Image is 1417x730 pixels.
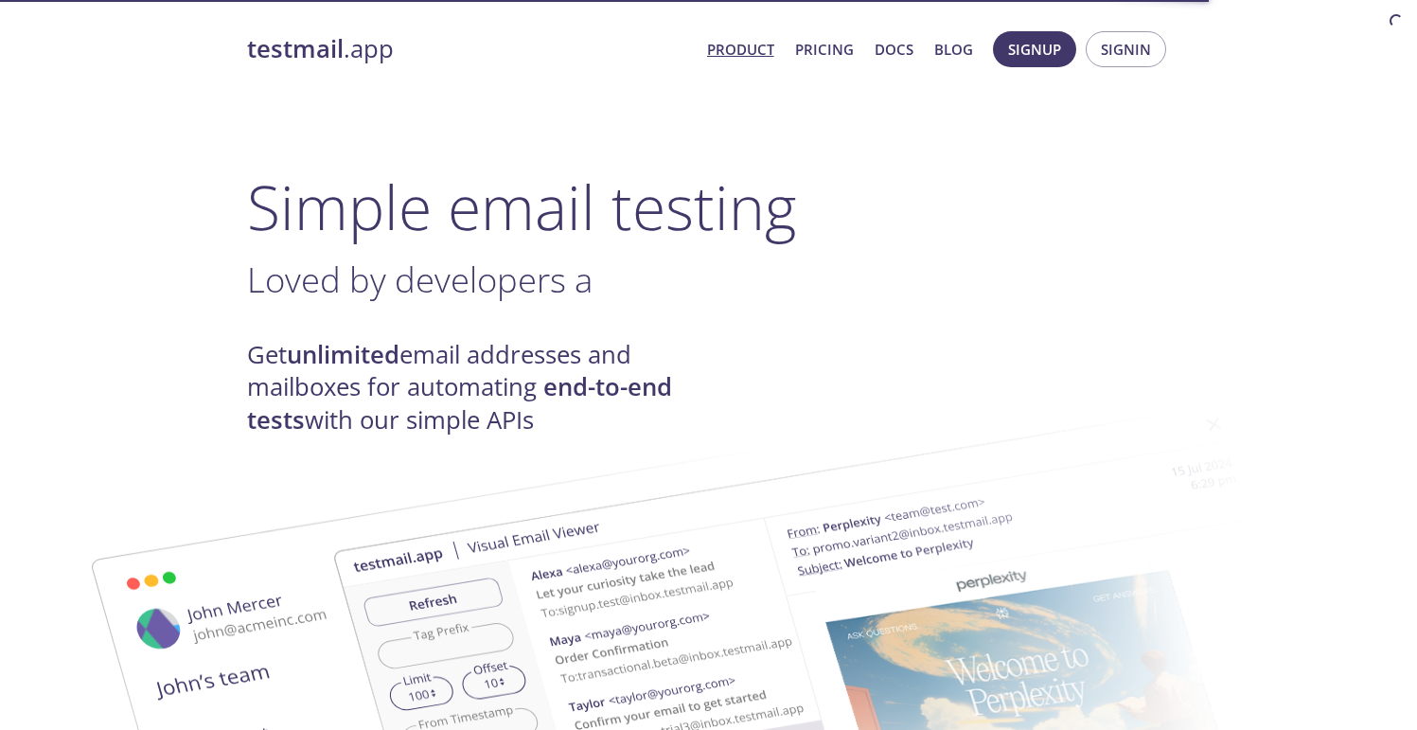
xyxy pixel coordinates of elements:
[247,370,672,436] strong: end-to-end tests
[1008,37,1061,62] span: Signup
[795,37,854,62] a: Pricing
[1101,37,1151,62] span: Signin
[993,31,1076,67] button: Signup
[934,37,973,62] a: Blog
[707,37,774,62] a: Product
[1086,31,1166,67] button: Signin
[247,33,692,65] a: testmail.app
[875,37,913,62] a: Docs
[247,170,1171,243] h1: Simple email testing
[287,338,399,371] strong: unlimited
[247,32,344,65] strong: testmail
[247,339,709,436] h4: Get email addresses and mailboxes for automating with our simple APIs
[247,256,593,303] span: Loved by developers a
